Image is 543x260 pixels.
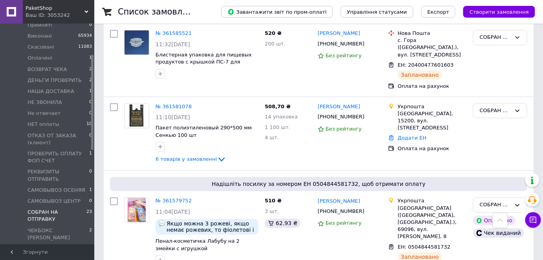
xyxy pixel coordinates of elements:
[28,110,61,117] span: Не отвечает
[455,9,535,15] a: Створити замовлення
[265,135,279,140] span: 4 шт.
[480,33,511,42] div: СОБРАН НА ОТПРАВКУ
[128,198,146,222] img: Фото товару
[421,6,456,18] button: Експорт
[26,12,94,19] div: Ваш ID: 3053242
[89,88,92,95] span: 1
[167,220,255,233] span: Якщо можна 3 рожеві, якщо немає рожевих, то фіолетові і рожеві
[156,41,190,47] span: 11:32[DATE]
[125,30,149,55] img: Фото товару
[398,110,467,132] div: [GEOGRAPHIC_DATA], 15200, вул. [STREET_ADDRESS]
[156,104,192,109] a: № 361581078
[28,121,59,128] span: НЕТ оплаты
[28,33,52,40] span: Виконані
[159,220,165,227] img: :speech_balloon:
[156,156,226,162] a: 6 товарів у замовленні
[113,180,524,188] span: Надішліть посилку за номером ЕН 0504844581732, щоб отримати оплату
[326,53,362,58] span: Без рейтингу
[156,198,192,204] a: № 361579752
[398,244,450,250] span: ЕН: 0504844581732
[265,208,279,214] span: 3 шт.
[265,124,290,130] span: 1 100 шт.
[525,212,541,228] button: Чат з покупцем
[473,228,524,238] div: Чек виданий
[227,8,327,15] span: Завантажити звіт по пром-оплаті
[28,150,89,164] span: ПРОВЕРИТЬ ОПЛАТУ ФОП СЧЕТ
[156,52,252,72] a: Блистерная упаковка для пищевых продуктов с крышкой ПС-7 для горячего
[463,6,535,18] button: Створити замовлення
[86,121,92,128] span: 10
[89,66,92,73] span: 2
[89,227,92,241] span: 2
[265,114,298,120] span: 14 упаковка
[28,77,82,84] span: ДЕНЬГИ ПРОВЕРИТЬ
[316,206,366,216] div: [PHONE_NUMBER]
[265,104,291,109] span: 508,70 ₴
[398,83,467,90] div: Оплата на рахунок
[89,22,92,29] span: 0
[156,114,190,120] span: 11:10[DATE]
[427,9,449,15] span: Експорт
[78,33,92,40] span: 65934
[470,9,529,15] span: Створити замовлення
[265,30,282,36] span: 520 ₴
[221,6,333,18] button: Завантажити звіт по пром-оплаті
[28,66,67,73] span: ВОЗВРАТ ЧЕКА
[316,112,366,122] div: [PHONE_NUMBER]
[128,104,145,128] img: Фото товару
[156,238,240,251] a: Пенал-косметичка Лабубу на 2 змейки с игрушкой
[156,125,252,138] a: Пакет полиэтиленовый 290*500 мм Сенкью 100 шт
[26,5,84,12] span: PaketShop
[89,198,92,205] span: 0
[398,103,467,110] div: Укрпошта
[28,132,89,146] span: ОТКАЗ ОТ ЗАКАЗА (клиент)
[341,6,413,18] button: Управління статусами
[28,209,86,223] span: СОБРАН НА ОТПРАВКУ
[156,30,192,36] a: № 361585521
[480,107,511,115] div: СОБРАН НА ОТПРАВКУ
[28,44,54,51] span: Скасовані
[318,103,360,111] a: [PERSON_NAME]
[398,197,467,204] div: Укрпошта
[78,44,92,51] span: 11083
[28,187,85,194] span: САМОВЫВОЗ ОСЕНЯЯ
[28,99,62,106] span: НЕ ЗВОНИЛА
[398,145,467,152] div: Оплата на рахунок
[89,168,92,182] span: 0
[316,39,366,49] div: [PHONE_NUMBER]
[326,220,362,226] span: Без рейтингу
[398,62,453,68] span: ЕН: 20400477601603
[265,198,282,204] span: 510 ₴
[398,70,442,80] div: Заплановано
[124,197,149,222] a: Фото товару
[326,126,362,132] span: Без рейтингу
[265,218,301,228] div: 62.93 ₴
[28,168,89,182] span: РЕКВИЗИТЫ ОТПРАВИТЬ
[28,55,52,62] span: Оплачені
[28,227,89,241] span: ЧЕКБОКС [PERSON_NAME]
[28,88,74,95] span: НАША ДОСТАВКА
[398,205,467,240] div: [GEOGRAPHIC_DATA] ([GEOGRAPHIC_DATA], [GEOGRAPHIC_DATA].), 69096, вул. [PERSON_NAME], 8
[118,7,198,16] h1: Список замовлень
[318,30,360,37] a: [PERSON_NAME]
[398,135,426,141] a: Додати ЕН
[473,216,515,225] div: Оплачено
[89,132,92,146] span: 0
[89,55,92,62] span: 1
[124,103,149,128] a: Фото товару
[28,22,52,29] span: Прийняті
[89,99,92,106] span: 0
[28,198,81,205] span: САМОВЫВОЗ ЦЕНТР
[156,156,217,162] span: 6 товарів у замовленні
[265,41,286,47] span: 200 шт.
[398,37,467,58] div: с. Гора ([GEOGRAPHIC_DATA].), вул. [STREET_ADDRESS]
[89,77,92,84] span: 2
[156,209,190,215] span: 11:04[DATE]
[318,198,360,205] a: [PERSON_NAME]
[86,209,92,223] span: 23
[347,9,407,15] span: Управління статусами
[89,110,92,117] span: 0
